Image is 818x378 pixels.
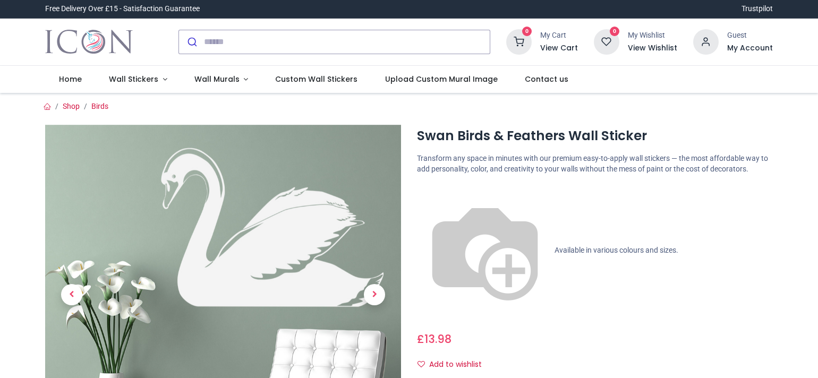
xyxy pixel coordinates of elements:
[540,30,578,41] div: My Cart
[45,27,133,57] a: Logo of Icon Wall Stickers
[61,284,82,305] span: Previous
[45,4,200,14] div: Free Delivery Over £15 - Satisfaction Guarantee
[417,183,553,319] img: color-wheel.png
[417,331,451,347] span: £
[194,74,240,84] span: Wall Murals
[109,74,158,84] span: Wall Stickers
[63,102,80,110] a: Shop
[727,43,773,54] a: My Account
[417,127,773,145] h1: Swan Birds & Feathers Wall Sticker
[727,30,773,41] div: Guest
[95,66,181,93] a: Wall Stickers
[555,246,678,254] span: Available in various colours and sizes.
[417,153,773,174] p: Transform any space in minutes with our premium easy-to-apply wall stickers — the most affordable...
[417,360,425,368] i: Add to wishlist
[610,27,620,37] sup: 0
[59,74,82,84] span: Home
[45,27,133,57] img: Icon Wall Stickers
[424,331,451,347] span: 13.98
[179,30,204,54] button: Submit
[522,27,532,37] sup: 0
[91,102,108,110] a: Birds
[525,74,568,84] span: Contact us
[417,356,491,374] button: Add to wishlistAdd to wishlist
[540,43,578,54] a: View Cart
[385,74,498,84] span: Upload Custom Mural Image
[275,74,357,84] span: Custom Wall Stickers
[506,37,532,45] a: 0
[364,284,385,305] span: Next
[181,66,262,93] a: Wall Murals
[594,37,619,45] a: 0
[628,30,677,41] div: My Wishlist
[742,4,773,14] a: Trustpilot
[628,43,677,54] a: View Wishlist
